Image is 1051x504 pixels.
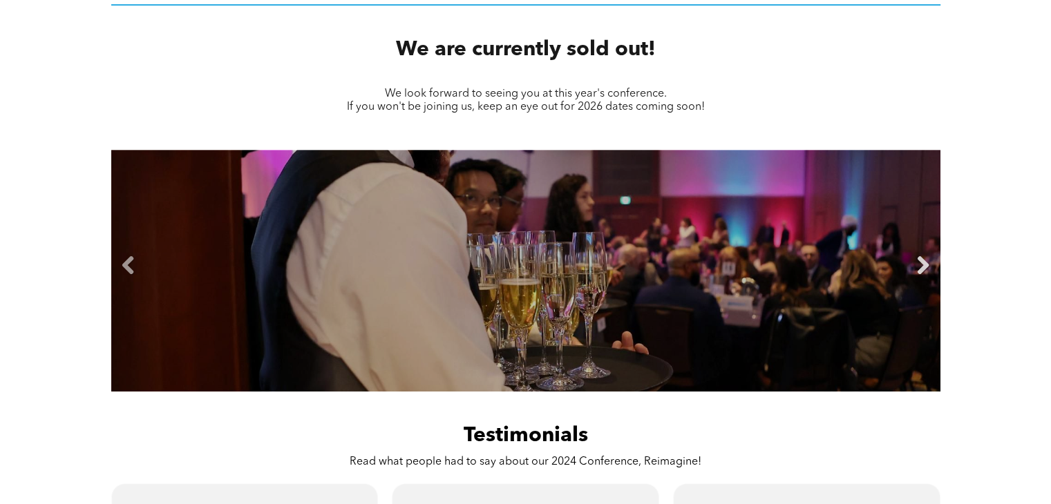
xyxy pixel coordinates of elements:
a: Previous [118,255,139,276]
span: If you won't be joining us, keep an eye out for 2026 dates coming soon! [347,101,705,113]
span: We look forward to seeing you at this year's conference. [385,88,667,99]
span: Read what people had to say about our 2024 Conference, Reimagine! [350,456,701,467]
a: Next [913,255,934,276]
span: We are currently sold out! [396,39,656,60]
span: Testimonials [464,425,588,446]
